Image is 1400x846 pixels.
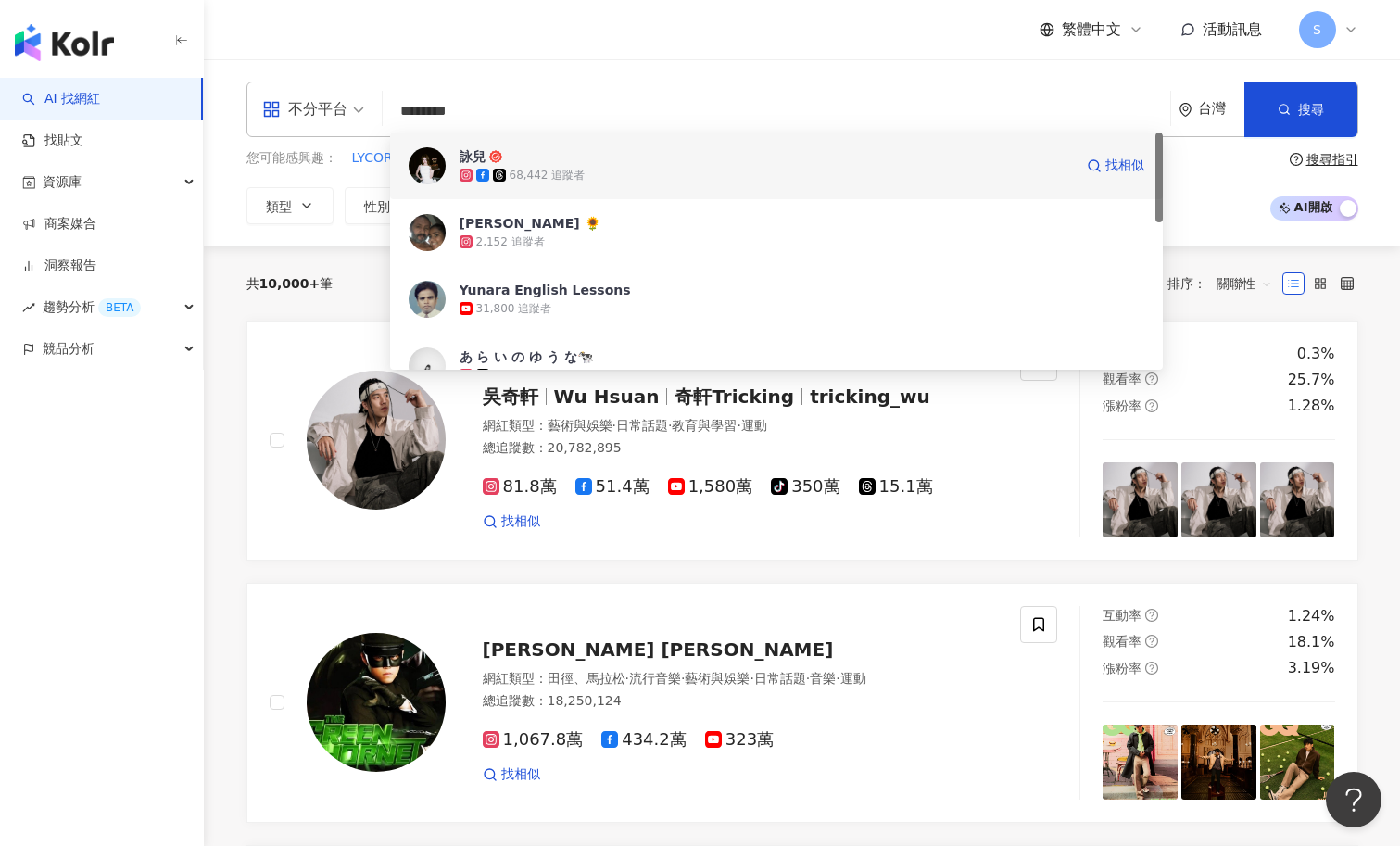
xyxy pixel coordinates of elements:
a: 洞察報告 [22,257,96,275]
span: · [750,671,753,686]
span: 找相似 [1105,157,1144,175]
span: · [681,671,685,686]
span: 漲粉率 [1103,398,1141,413]
div: 0.3% [1297,344,1335,364]
span: 81.8萬 [483,477,557,497]
div: あ ら い の ゆ う な🐄 [460,347,593,366]
span: 1,067.8萬 [483,730,584,750]
span: 觀看率 [1103,634,1141,649]
div: 不分平台 [262,95,347,124]
span: question-circle [1145,372,1158,385]
span: 教育與學習 [672,418,737,433]
span: 15.1萬 [859,477,933,497]
img: post-image [1103,725,1178,800]
span: 漲粉率 [1103,661,1141,676]
button: 搜尋 [1244,82,1357,137]
img: post-image [1181,462,1256,537]
a: 商案媒合 [22,215,96,234]
span: · [737,418,740,433]
div: [PERSON_NAME] 🌻 [460,214,600,233]
iframe: Help Scout Beacon - Open [1326,772,1381,827]
span: 1,580萬 [668,477,753,497]
span: · [625,671,629,686]
div: 3,805 追蹤者 [493,368,561,384]
img: post-image [1260,725,1335,800]
span: tricking_wu [810,385,930,408]
span: 434.2萬 [601,730,687,750]
img: KOL Avatar [307,633,446,772]
span: 流行音樂 [629,671,681,686]
span: 10,000+ [259,276,321,291]
span: 奇軒Tricking [675,385,794,408]
img: post-image [1181,725,1256,800]
span: LYCORIS [352,149,405,168]
span: 找相似 [501,512,540,531]
div: BETA [98,298,141,317]
span: 類型 [266,199,292,214]
span: question-circle [1145,635,1158,648]
span: · [668,418,672,433]
span: S [1313,19,1321,40]
span: 性別 [364,199,390,214]
span: · [836,671,839,686]
span: 音樂 [810,671,836,686]
a: searchAI 找網紅 [22,90,100,108]
div: 1.28% [1288,396,1335,416]
a: KOL Avatar[PERSON_NAME] [PERSON_NAME]網紅類型：田徑、馬拉松·流行音樂·藝術與娛樂·日常話題·音樂·運動總追蹤數：18,250,1241,067.8萬434.... [246,583,1358,823]
a: 找相似 [483,512,540,531]
div: 網紅類型 ： [483,417,999,436]
div: 總追蹤數 ： 18,250,124 [483,692,999,711]
span: 趨勢分析 [43,286,141,328]
img: KOL Avatar [307,371,446,510]
span: question-circle [1145,662,1158,675]
span: 互動率 [1103,608,1141,623]
div: 詠兒 [460,147,486,166]
span: 搜尋 [1298,102,1324,117]
span: 藝術與娛樂 [548,418,612,433]
div: 68,442 追蹤者 [510,168,586,183]
span: [PERSON_NAME] [PERSON_NAME] [483,638,834,661]
span: 競品分析 [43,328,95,370]
div: 共 筆 [246,276,334,291]
span: 運動 [840,671,866,686]
div: Yunara English Lessons [460,281,631,299]
span: question-circle [1145,609,1158,622]
span: 找相似 [501,765,540,784]
div: 31,800 追蹤者 [476,301,552,317]
div: 1.24% [1288,606,1335,626]
a: KOL Avatar吳奇軒Wu Hsuan奇軒Trickingtricking_wu網紅類型：藝術與娛樂·日常話題·教育與學習·運動總追蹤數：20,782,89581.8萬51.4萬1,580萬... [246,321,1358,561]
span: 日常話題 [754,671,806,686]
span: 藝術與娛樂 [685,671,750,686]
span: · [806,671,810,686]
div: 台灣 [1198,101,1244,117]
a: 找相似 [1087,147,1144,184]
img: KOL Avatar [409,347,446,385]
img: logo [15,24,114,61]
button: 性別 [345,187,432,224]
div: 排序： [1167,269,1282,298]
span: 350萬 [771,477,839,497]
a: 找相似 [483,765,540,784]
div: 3.19% [1288,658,1335,678]
span: · [612,418,616,433]
img: KOL Avatar [409,281,446,318]
span: Wu Hsuan [554,385,660,408]
span: appstore [262,100,281,119]
button: LYCORIS [351,148,406,169]
div: 2,152 追蹤者 [476,234,545,250]
div: 18.1% [1288,632,1335,652]
span: 資源庫 [43,161,82,203]
img: post-image [1103,462,1178,537]
div: 搜尋指引 [1306,152,1358,167]
a: 找貼文 [22,132,83,150]
div: 25.7% [1288,370,1335,390]
img: KOL Avatar [409,214,446,251]
div: 總追蹤數 ： 20,782,895 [483,439,999,458]
span: 吳奇軒 [483,385,538,408]
img: post-image [1260,462,1335,537]
span: 日常話題 [616,418,668,433]
button: 類型 [246,187,334,224]
span: 田徑、馬拉松 [548,671,625,686]
span: 繁體中文 [1062,19,1121,40]
span: rise [22,301,35,314]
